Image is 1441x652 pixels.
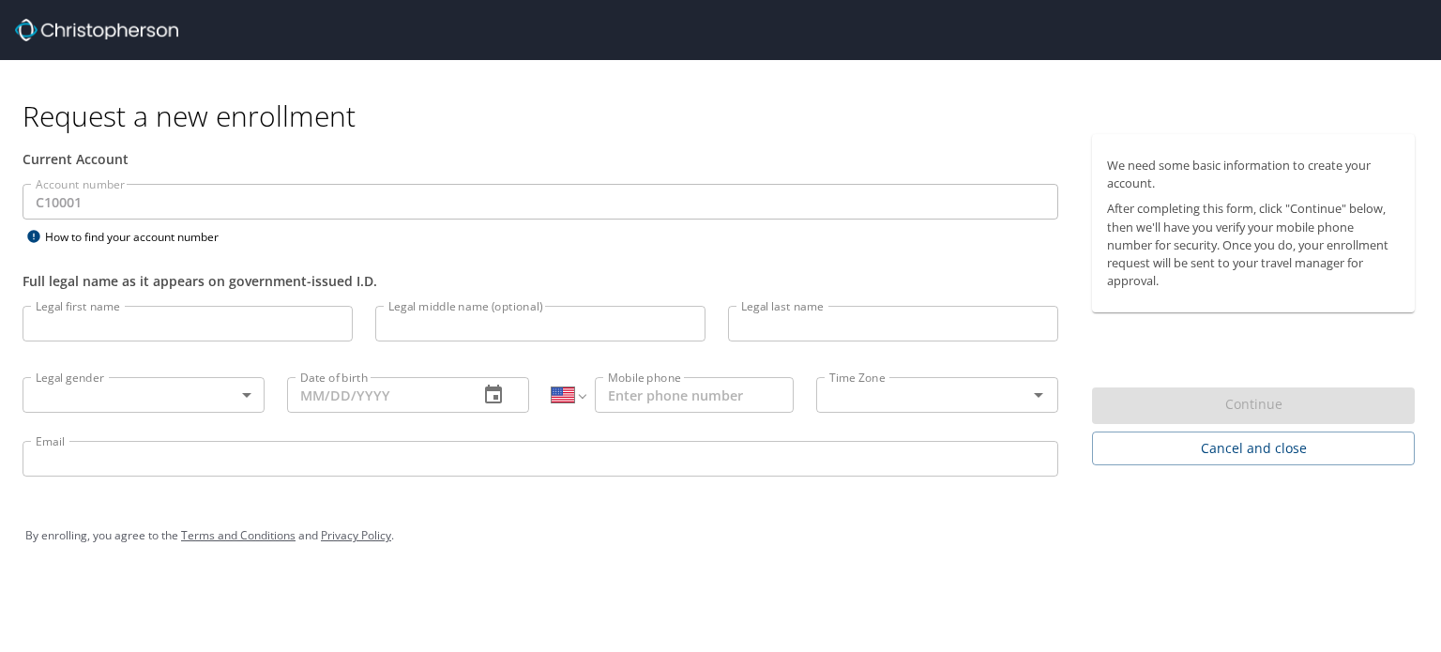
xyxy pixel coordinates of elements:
[1107,437,1400,461] span: Cancel and close
[1025,382,1052,408] button: Open
[23,271,1058,291] div: Full legal name as it appears on government-issued I.D.
[595,377,794,413] input: Enter phone number
[321,527,391,543] a: Privacy Policy
[25,512,1416,559] div: By enrolling, you agree to the and .
[23,225,257,249] div: How to find your account number
[287,377,463,413] input: MM/DD/YYYY
[23,149,1058,169] div: Current Account
[23,98,1430,134] h1: Request a new enrollment
[15,19,178,41] img: cbt logo
[1107,157,1400,192] p: We need some basic information to create your account.
[1107,200,1400,290] p: After completing this form, click "Continue" below, then we'll have you verify your mobile phone ...
[23,377,265,413] div: ​
[181,527,296,543] a: Terms and Conditions
[1092,432,1415,466] button: Cancel and close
